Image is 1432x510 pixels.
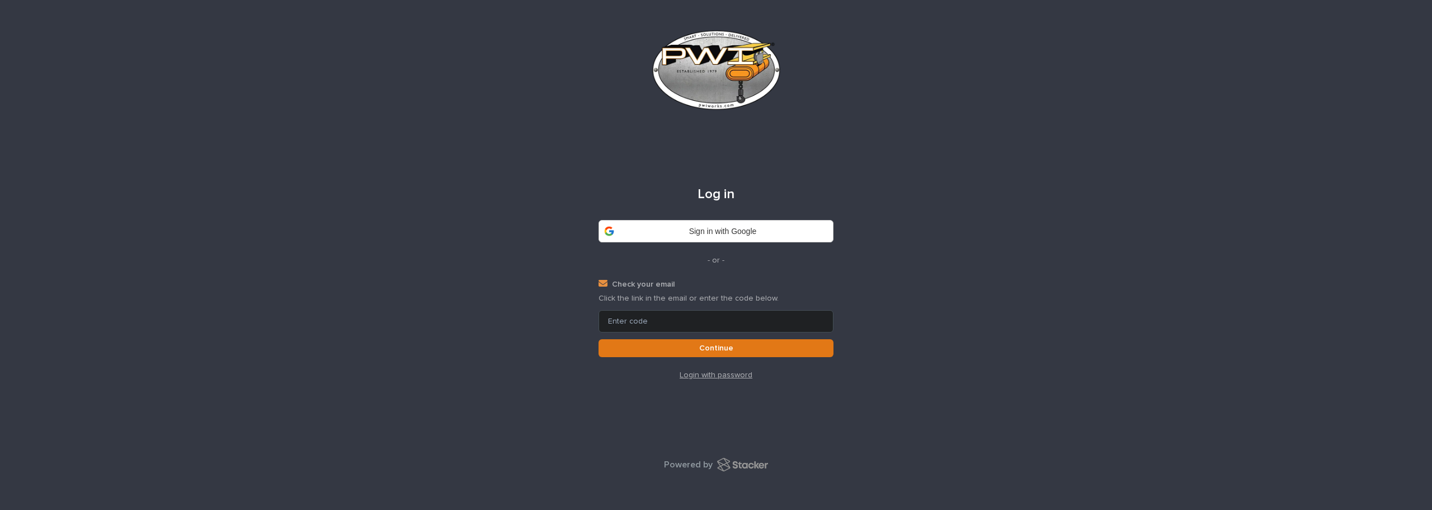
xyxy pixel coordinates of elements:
p: Click the link in the email or enter the code below. [599,294,833,303]
strong: Check your email [612,280,675,288]
a: Sign in with Google [599,220,833,242]
button: Submit code [599,339,833,357]
img: Stacker Logo [717,458,768,471]
div: Sign in with Google [625,227,821,235]
span: Continue [699,344,733,352]
p: - or - [708,256,724,265]
input: Enter code [599,310,833,333]
img: google-logo [604,226,615,237]
h1: Log in [599,186,833,203]
img: Workspace Logo [652,30,780,110]
a: Login with password [599,371,833,380]
span: Powered by [664,460,713,469]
